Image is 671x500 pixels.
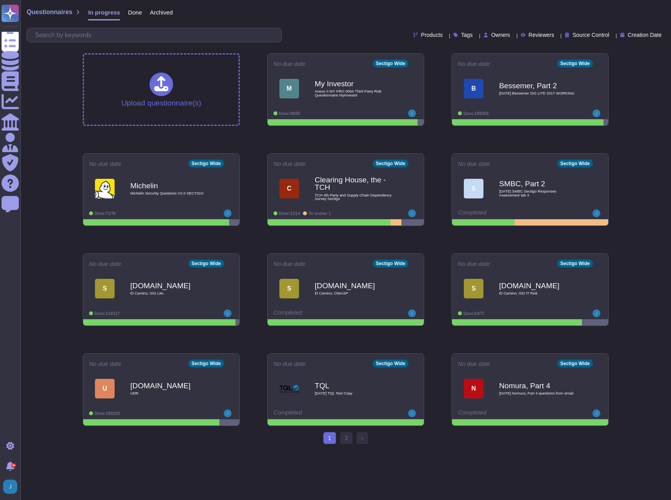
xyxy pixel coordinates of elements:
[373,360,408,367] div: Sectigo Wide
[150,9,173,15] span: Archived
[188,260,224,267] div: Sectigo Wide
[274,161,306,167] span: No due date
[89,261,121,267] span: No due date
[373,260,408,267] div: Sectigo Wide
[499,382,578,389] b: Nomura, Part 4
[95,411,120,416] span: Done: 192/220
[458,209,554,217] div: Completed
[464,279,483,298] div: S
[593,309,600,317] img: user
[279,211,300,216] span: Done: 11/14
[458,61,490,67] span: No due date
[279,179,299,198] div: C
[95,179,115,198] img: Logo
[3,480,17,494] img: user
[499,91,578,95] span: [DATE] Bessemer SIG LITE 2017 WORKING
[593,109,600,117] img: user
[499,82,578,89] b: Bessemer, Part 2
[315,89,393,97] span: Anexo II MY PRO 0094 Third Party Risk Questionnaire MyInvestor
[188,160,224,167] div: Sectigo Wide
[130,182,209,189] b: Michelin
[315,176,393,191] b: Clearing House, the - TCH
[315,391,393,395] span: [DATE] TQL Test Copy
[308,211,331,216] span: To review: 1
[464,379,483,398] div: N
[593,409,600,417] img: user
[557,60,593,67] div: Sectigo Wide
[274,309,370,317] div: Completed
[88,9,120,15] span: In progress
[274,61,306,67] span: No due date
[458,261,490,267] span: No due date
[128,9,142,15] span: Done
[529,32,554,38] span: Reviewers
[130,391,209,395] span: UDR
[27,9,72,15] span: Questionnaires
[408,209,416,217] img: user
[224,309,232,317] img: user
[315,193,393,201] span: TCH 4th Party and Supply Chain Dependency Survey Sectigo
[421,32,443,38] span: Products
[315,282,393,289] b: [DOMAIN_NAME]
[593,209,600,217] img: user
[463,311,484,316] span: Done: 64/77
[499,391,578,395] span: [DATE] Nomura, Part 4 questions from email
[499,282,578,289] b: [DOMAIN_NAME]
[499,291,578,295] span: El Camino, ISD IT Risk
[279,279,299,298] div: S
[274,361,306,367] span: No due date
[279,111,300,116] span: Done: 48/50
[463,111,489,116] span: Done: 199/205
[121,73,201,107] div: Upload questionnaire(s)
[573,32,609,38] span: Source Control
[11,463,16,468] div: 9+
[557,160,593,167] div: Sectigo Wide
[279,79,299,98] div: M
[461,32,473,38] span: Tags
[95,211,115,216] span: Done: 71/76
[95,379,115,398] div: U
[458,409,554,417] div: Completed
[491,32,510,38] span: Owners
[408,309,416,317] img: user
[224,409,232,417] img: user
[2,478,23,495] button: user
[315,382,393,389] b: TQL
[130,291,209,295] span: El Camino, SIG Lite
[315,291,393,295] span: El Camino, OWASP
[188,360,224,367] div: Sectigo Wide
[373,160,408,167] div: Sectigo Wide
[499,189,578,197] span: [DATE] SMBC Sectigo Responses Assessment tab 3
[373,60,408,67] div: Sectigo Wide
[361,435,363,441] span: ›
[130,282,209,289] b: [DOMAIN_NAME]
[274,261,306,267] span: No due date
[458,361,490,367] span: No due date
[89,161,121,167] span: No due date
[499,180,578,187] b: SMBC, Part 2
[89,361,121,367] span: No due date
[224,209,232,217] img: user
[274,409,370,417] div: Completed
[464,79,483,98] div: B
[340,432,353,444] a: 2
[130,191,209,195] span: Michelin Security Questions V2.0 SECTIGO
[323,432,336,444] span: 1
[130,382,209,389] b: [DOMAIN_NAME]
[31,28,281,42] input: Search by keywords
[464,179,483,198] div: S
[628,32,662,38] span: Creation Date
[408,109,416,117] img: user
[279,379,299,398] img: Logo
[315,80,393,87] b: My Investor
[95,311,120,316] span: Done: 114/117
[95,279,115,298] div: S
[408,409,416,417] img: user
[458,161,490,167] span: No due date
[557,260,593,267] div: Sectigo Wide
[557,360,593,367] div: Sectigo Wide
